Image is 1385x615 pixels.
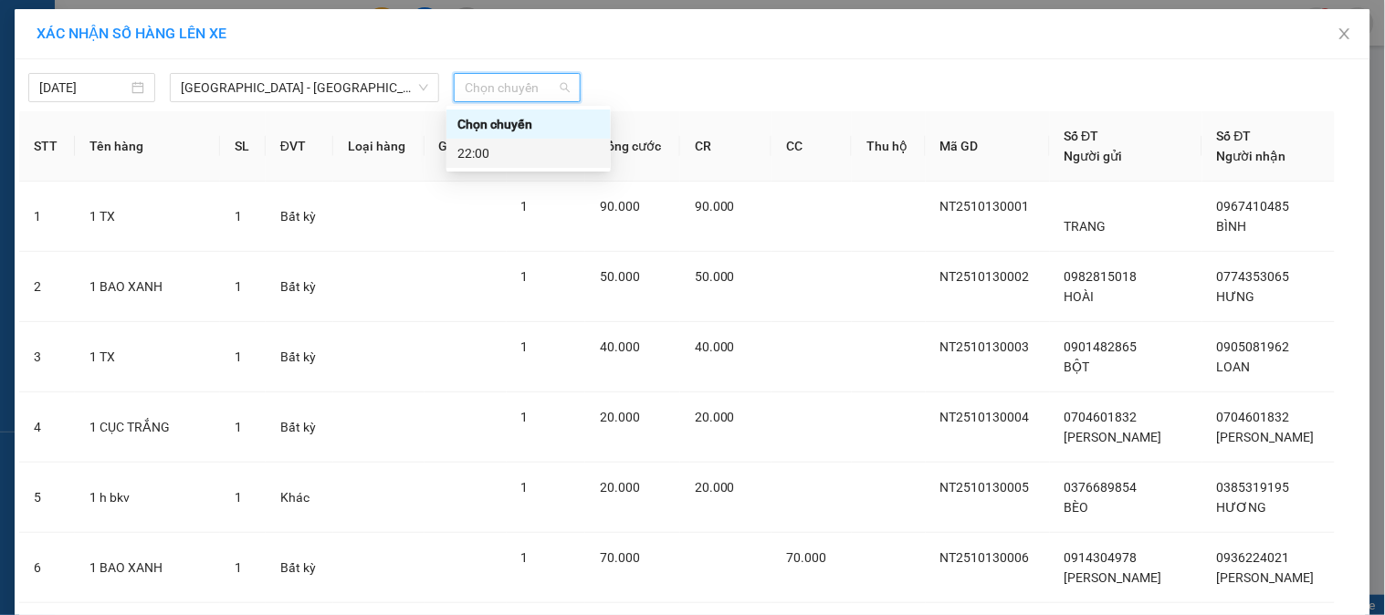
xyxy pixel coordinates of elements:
[1217,360,1251,374] span: LOAN
[786,550,826,565] span: 70.000
[266,182,333,252] td: Bất kỳ
[220,111,266,182] th: SL
[112,26,181,112] b: Gửi khách hàng
[521,480,529,495] span: 1
[75,463,220,533] td: 1 h bkv
[465,74,570,101] span: Chọn chuyến
[75,322,220,392] td: 1 TX
[680,111,771,182] th: CR
[1217,339,1290,354] span: 0905081962
[333,111,424,182] th: Loại hàng
[37,25,226,42] span: XÁC NHẬN SỐ HÀNG LÊN XE
[19,533,75,603] td: 6
[418,82,429,93] span: down
[75,533,220,603] td: 1 BAO XANH
[235,560,242,575] span: 1
[1217,570,1315,585] span: [PERSON_NAME]
[235,349,242,364] span: 1
[1065,430,1162,444] span: [PERSON_NAME]
[19,111,75,182] th: STT
[695,339,735,354] span: 40.000
[23,118,100,235] b: Phương Nam Express
[695,410,735,424] span: 20.000
[266,252,333,322] td: Bất kỳ
[1065,219,1107,234] span: TRANG
[600,269,640,284] span: 50.000
[521,550,529,565] span: 1
[1217,500,1267,515] span: HƯƠNG
[198,23,242,67] img: logo.jpg
[600,480,640,495] span: 20.000
[1217,410,1290,424] span: 0704601832
[600,550,640,565] span: 70.000
[771,111,852,182] th: CC
[1217,149,1286,163] span: Người nhận
[600,339,640,354] span: 40.000
[1065,410,1138,424] span: 0704601832
[695,269,735,284] span: 50.000
[1065,339,1138,354] span: 0901482865
[1217,269,1290,284] span: 0774353065
[940,199,1030,214] span: NT2510130001
[75,252,220,322] td: 1 BAO XANH
[521,269,529,284] span: 1
[940,410,1030,424] span: NT2510130004
[1217,430,1315,444] span: [PERSON_NAME]
[600,199,640,214] span: 90.000
[19,463,75,533] td: 5
[19,252,75,322] td: 2
[75,392,220,463] td: 1 CỤC TRẮNG
[425,111,507,182] th: Ghi chú
[19,182,75,252] td: 1
[1065,500,1089,515] span: BÈO
[19,322,75,392] td: 3
[235,209,242,224] span: 1
[521,199,529,214] span: 1
[1065,480,1138,495] span: 0376689854
[1065,289,1095,304] span: HOÀI
[446,109,611,139] div: Chọn chuyến
[1217,289,1255,304] span: HƯNG
[1065,269,1138,284] span: 0982815018
[266,392,333,463] td: Bất kỳ
[266,463,333,533] td: Khác
[235,279,242,294] span: 1
[235,490,242,505] span: 1
[940,339,1030,354] span: NT2510130003
[1065,129,1099,143] span: Số ĐT
[235,420,242,434] span: 1
[266,533,333,603] td: Bất kỳ
[153,87,251,109] li: (c) 2017
[19,392,75,463] td: 4
[926,111,1050,182] th: Mã GD
[695,199,735,214] span: 90.000
[1065,570,1162,585] span: [PERSON_NAME]
[521,410,529,424] span: 1
[1319,9,1370,60] button: Close
[1065,149,1123,163] span: Người gửi
[695,480,735,495] span: 20.000
[940,269,1030,284] span: NT2510130002
[852,111,926,182] th: Thu hộ
[521,339,529,354] span: 1
[457,143,600,163] div: 22:00
[1217,129,1252,143] span: Số ĐT
[266,111,333,182] th: ĐVT
[940,550,1030,565] span: NT2510130006
[39,78,128,98] input: 13/10/2025
[457,114,600,134] div: Chọn chuyến
[1065,550,1138,565] span: 0914304978
[1217,480,1290,495] span: 0385319195
[266,322,333,392] td: Bất kỳ
[1217,219,1247,234] span: BÌNH
[1065,360,1090,374] span: BỘT
[1217,550,1290,565] span: 0936224021
[600,410,640,424] span: 20.000
[1338,26,1352,41] span: close
[75,111,220,182] th: Tên hàng
[75,182,220,252] td: 1 TX
[940,480,1030,495] span: NT2510130005
[153,69,251,84] b: [DOMAIN_NAME]
[181,74,428,101] span: Nha Trang - Sài Gòn (Hàng hoá)
[585,111,680,182] th: Tổng cước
